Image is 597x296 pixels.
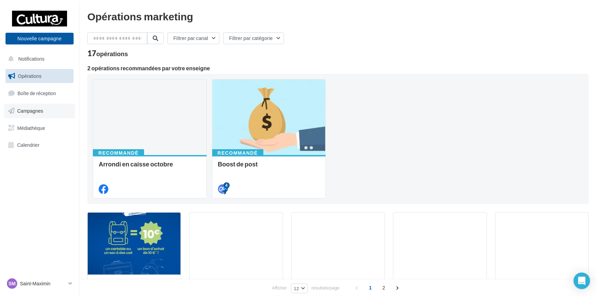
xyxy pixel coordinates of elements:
span: 12 [294,286,299,291]
a: Opérations [4,69,75,83]
button: Nouvelle campagne [6,33,74,44]
div: Opérations marketing [87,11,589,21]
span: Campagnes [17,108,43,114]
a: Boîte de réception [4,86,75,101]
a: Calendrier [4,138,75,152]
div: opérations [96,51,128,57]
div: 4 [224,182,230,188]
button: Filtrer par canal [167,32,219,44]
div: Recommandé [93,149,144,157]
button: Notifications [4,52,72,66]
span: Calendrier [17,142,40,148]
span: Boîte de réception [18,90,56,96]
span: 2 [378,282,389,293]
span: Opérations [18,73,41,79]
span: Notifications [18,56,44,62]
span: Afficher [272,285,287,291]
div: Open Intercom Messenger [574,273,590,289]
div: Recommandé [212,149,263,157]
span: SM [9,280,16,287]
a: SM Saint-Maximin [6,277,74,290]
span: 1 [365,282,376,293]
a: Médiathèque [4,121,75,135]
p: Saint-Maximin [20,280,66,287]
span: Médiathèque [17,125,45,131]
div: Boost de post [218,161,320,174]
div: Arrondi en caisse octobre [99,161,201,174]
span: résultats/page [312,285,340,291]
div: 17 [87,50,128,57]
div: 2 opérations recommandées par votre enseigne [87,65,589,71]
a: Campagnes [4,104,75,118]
button: 12 [291,284,308,293]
button: Filtrer par catégorie [223,32,284,44]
